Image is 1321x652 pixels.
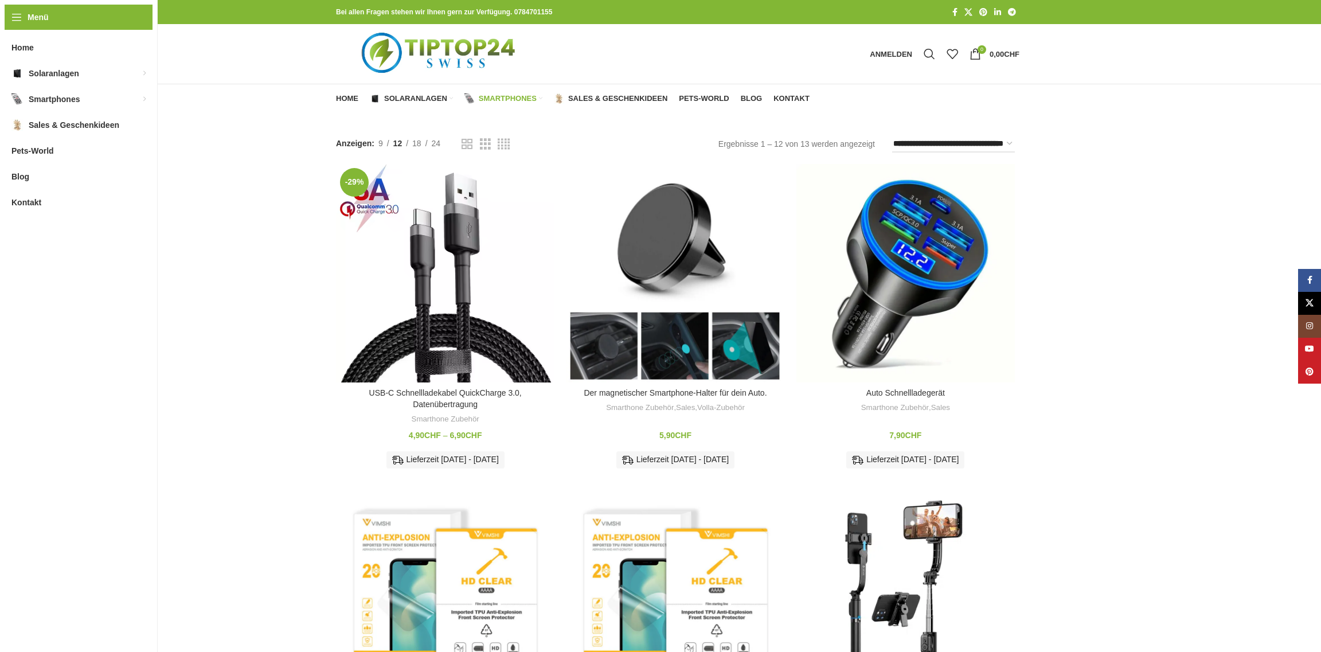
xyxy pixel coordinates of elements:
span: Home [11,37,34,58]
span: CHF [424,431,441,440]
img: Sales & Geschenkideen [11,119,23,131]
span: 24 [432,139,441,148]
span: Anmelden [870,50,912,58]
span: 9 [378,139,383,148]
span: Menü [28,11,49,24]
span: 12 [393,139,402,148]
div: Lieferzeit [DATE] - [DATE] [846,451,964,468]
select: Shop-Reihenfolge [892,136,1015,153]
a: Smartphones [464,87,542,110]
span: CHF [675,431,691,440]
a: Pinterest Social Link [1298,361,1321,384]
span: Pets-World [11,140,54,161]
a: Smarthone Zubehör [861,403,929,413]
a: Telegram Social Link [1005,5,1019,20]
a: YouTube Social Link [1298,338,1321,361]
a: Pets-World [679,87,729,110]
span: Pets-World [679,94,729,103]
a: LinkedIn Social Link [991,5,1005,20]
a: Instagram Social Link [1298,315,1321,338]
a: Pinterest Social Link [976,5,991,20]
span: 0 [978,45,986,54]
span: Home [336,94,358,103]
span: Blog [741,94,763,103]
div: , , [572,403,779,413]
span: CHF [466,431,482,440]
div: Lieferzeit [DATE] - [DATE] [386,451,505,468]
a: Home [336,87,358,110]
a: Solaranlagen [370,87,453,110]
a: Sales [931,403,950,413]
img: Tiptop24 Nachhaltige & Faire Produkte [336,24,544,84]
a: Sales & Geschenkideen [554,87,667,110]
span: CHF [1004,50,1019,58]
span: Blog [11,166,29,187]
a: Anmelden [864,42,918,65]
a: Blog [741,87,763,110]
a: USB-C Schnellladekabel QuickCharge 3.0, Datenübertragung [369,388,522,409]
a: Der magnetischer Smartphone-Halter für dein Auto. [566,164,784,382]
span: CHF [905,431,922,440]
a: Facebook Social Link [949,5,961,20]
a: 24 [428,137,445,150]
a: X Social Link [1298,292,1321,315]
span: Smartphones [29,89,80,110]
bdi: 6,90 [450,431,482,440]
a: Logo der Website [336,49,544,58]
span: Anzeigen [336,137,374,150]
a: Volla-Zubehör [697,403,745,413]
span: Sales & Geschenkideen [568,94,667,103]
span: -29% [340,168,369,197]
div: Hauptnavigation [330,87,815,110]
img: Solaranlagen [370,93,380,104]
span: Sales & Geschenkideen [29,115,119,135]
a: USB-C Schnellladekabel QuickCharge 3.0, Datenübertragung [336,164,554,382]
strong: Bei allen Fragen stehen wir Ihnen gern zur Verfügung. 0784701155 [336,8,552,16]
a: Smarthone Zubehör [606,403,674,413]
a: 12 [389,137,407,150]
span: Kontakt [11,192,41,213]
span: – [443,431,448,440]
a: Der magnetischer Smartphone-Halter für dein Auto. [584,388,767,397]
div: Meine Wunschliste [941,42,964,65]
span: Smartphones [479,94,537,103]
a: Kontakt [773,87,810,110]
a: X Social Link [961,5,976,20]
img: Sales & Geschenkideen [554,93,564,104]
span: Solaranlagen [29,63,79,84]
bdi: 5,90 [659,431,691,440]
a: Smarthone Zubehör [412,414,479,425]
p: Ergebnisse 1 – 12 von 13 werden angezeigt [718,138,875,150]
a: Rasteransicht 2 [462,137,472,151]
a: Suche [918,42,941,65]
a: Rasteransicht 3 [480,137,491,151]
img: Solaranlagen [11,68,23,79]
bdi: 0,00 [990,50,1019,58]
a: Sales [676,403,695,413]
a: Facebook Social Link [1298,269,1321,292]
span: Solaranlagen [384,94,447,103]
img: Smartphones [464,93,475,104]
bdi: 7,90 [889,431,921,440]
bdi: 4,90 [409,431,441,440]
img: Smartphones [11,93,23,105]
div: , [802,403,1009,413]
div: Lieferzeit [DATE] - [DATE] [616,451,734,468]
a: 18 [408,137,425,150]
a: Auto Schnellladegerät [866,388,945,397]
span: Kontakt [773,94,810,103]
a: 0 0,00CHF [964,42,1025,65]
span: 18 [412,139,421,148]
a: Rasteransicht 4 [498,137,510,151]
a: 9 [374,137,387,150]
a: Auto Schnellladegerät [796,164,1015,382]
